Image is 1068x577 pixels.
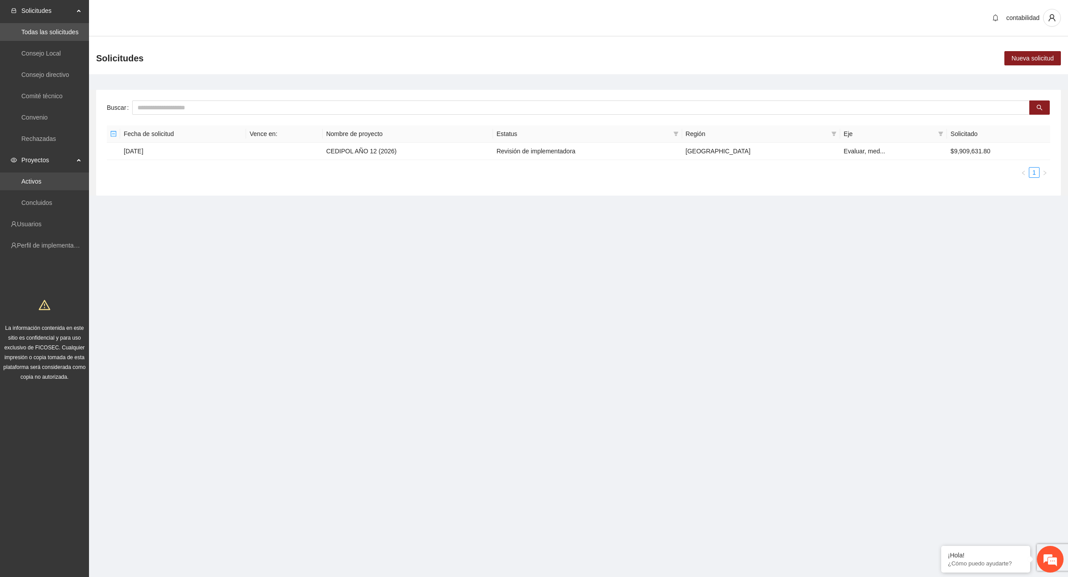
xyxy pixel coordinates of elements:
button: left [1018,167,1029,178]
p: ¿Cómo puedo ayudarte? [948,560,1023,567]
span: minus-square [110,131,117,137]
a: 1 [1029,168,1039,177]
a: Consejo directivo [21,71,69,78]
span: Solicitudes [21,2,74,20]
a: Todas las solicitudes [21,28,78,36]
span: filter [938,131,943,136]
span: left [1021,170,1026,176]
td: [GEOGRAPHIC_DATA] [682,143,840,160]
span: right [1042,170,1048,176]
button: right [1040,167,1050,178]
td: CEDIPOL AÑO 12 (2026) [323,143,493,160]
span: filter [672,127,680,140]
span: Estatus [497,129,670,139]
span: contabilidad [1006,14,1040,21]
span: warning [39,299,50,311]
li: Previous Page [1018,167,1029,178]
span: eye [11,157,17,163]
li: Next Page [1040,167,1050,178]
span: filter [673,131,679,136]
li: 1 [1029,167,1040,178]
a: Usuarios [17,220,41,228]
button: search [1029,100,1050,115]
a: Perfil de implementadora [17,242,86,249]
span: Proyectos [21,151,74,169]
span: bell [989,14,1002,21]
span: Evaluar, med... [844,148,885,155]
span: Eje [844,129,934,139]
a: Rechazadas [21,135,56,142]
span: Región [686,129,828,139]
span: user [1044,14,1060,22]
th: Fecha de solicitud [120,125,246,143]
span: filter [829,127,838,140]
span: filter [936,127,945,140]
span: inbox [11,8,17,14]
a: Convenio [21,114,48,121]
a: Consejo Local [21,50,61,57]
a: Concluidos [21,199,52,206]
span: filter [831,131,837,136]
a: Activos [21,178,41,185]
label: Buscar [107,100,132,115]
a: Comité técnico [21,92,63,100]
td: [DATE] [120,143,246,160]
td: $9,909,631.80 [947,143,1050,160]
td: Revisión de implementadora [493,143,682,160]
div: ¡Hola! [948,552,1023,559]
button: user [1043,9,1061,27]
span: Solicitudes [96,51,144,65]
th: Vence en: [246,125,323,143]
span: La información contenida en este sitio es confidencial y para uso exclusivo de FICOSEC. Cualquier... [4,325,86,380]
span: search [1036,104,1043,112]
button: bell [988,11,1003,25]
th: Solicitado [947,125,1050,143]
span: Nueva solicitud [1011,53,1054,63]
th: Nombre de proyecto [323,125,493,143]
button: Nueva solicitud [1004,51,1061,65]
